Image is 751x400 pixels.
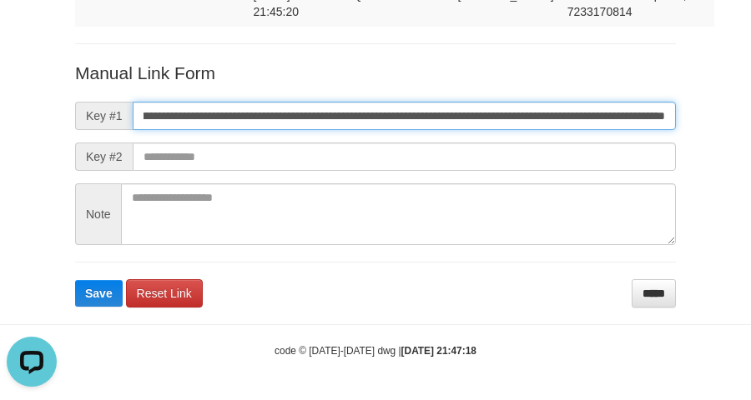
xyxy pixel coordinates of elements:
button: Open LiveChat chat widget [7,7,57,57]
span: Copy 7233170814 to clipboard [567,5,633,18]
span: Reset Link [137,287,192,300]
span: Key #1 [75,102,133,130]
button: Save [75,280,123,307]
small: code © [DATE]-[DATE] dwg | [275,345,476,357]
span: Save [85,287,113,300]
span: Key #2 [75,142,133,171]
strong: [DATE] 21:47:18 [401,345,476,357]
span: Note [75,183,121,245]
p: Manual Link Form [75,61,676,85]
a: Reset Link [126,279,203,307]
